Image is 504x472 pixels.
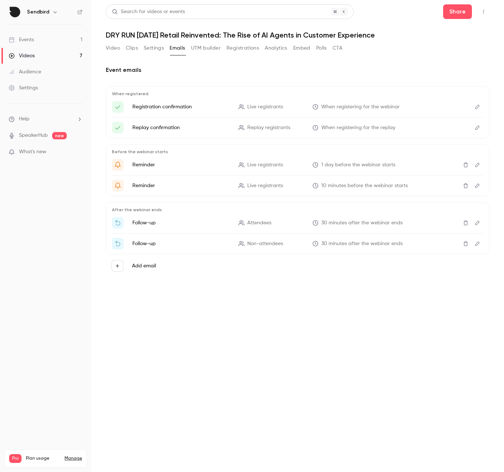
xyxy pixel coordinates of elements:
[321,182,408,190] span: 10 minutes before the webinar starts
[106,42,120,54] button: Video
[132,182,230,189] p: Reminder
[106,66,489,74] h2: Event emails
[247,182,283,190] span: Live registrants
[132,219,230,227] p: Follow-up
[9,36,34,43] div: Events
[112,238,483,249] li: Watch the replay of {{ event_name }}
[265,42,287,54] button: Analytics
[112,159,483,171] li: Get Ready for '{{ event_name }}' tomorrow!
[112,91,483,97] p: When registered
[478,6,489,18] button: Top Bar Actions
[226,42,259,54] button: Registrations
[472,101,483,113] button: Edit
[321,240,403,248] span: 30 minutes after the webinar ends
[472,238,483,249] button: Edit
[247,240,283,248] span: Non-attendees
[472,159,483,171] button: Edit
[460,238,472,249] button: Delete
[9,6,21,18] img: Sendbird
[247,219,271,227] span: Attendees
[460,217,472,229] button: Delete
[27,8,49,16] h6: Sendbird
[472,122,483,134] button: Edit
[443,4,472,19] button: Share
[112,217,483,229] li: Thanks for attending {{ event_name }}
[19,132,48,139] a: SpeakerHub
[316,42,327,54] button: Polls
[132,103,230,111] p: Registration confirmation
[65,456,82,461] a: Manage
[19,148,46,156] span: What's new
[112,101,483,113] li: Here's your access link to {{ event_name }}!
[132,240,230,247] p: Follow-up
[472,180,483,191] button: Edit
[460,159,472,171] button: Delete
[321,219,403,227] span: 30 minutes after the webinar ends
[247,103,283,111] span: Live registrants
[112,122,483,134] li: Here's your access link to {{ event_name }}!
[106,31,489,39] h1: DRY RUN [DATE] Retail Reinvented: The Rise of AI Agents in Customer Experience
[112,207,483,213] p: After the webinar ends
[333,42,342,54] button: CTA
[126,42,138,54] button: Clips
[170,42,185,54] button: Emails
[321,103,400,111] span: When registering for the webinar
[293,42,310,54] button: Embed
[112,180,483,191] li: {{ event_name }} is about to go live
[247,161,283,169] span: Live registrants
[460,180,472,191] button: Delete
[26,456,60,461] span: Plan usage
[112,149,483,155] p: Before the webinar starts
[9,84,38,92] div: Settings
[112,8,185,16] div: Search for videos or events
[9,52,35,59] div: Videos
[132,124,230,131] p: Replay confirmation
[9,115,82,123] li: help-dropdown-opener
[191,42,221,54] button: UTM builder
[144,42,164,54] button: Settings
[52,132,67,139] span: new
[132,161,230,169] p: Reminder
[321,161,395,169] span: 1 day before the webinar starts
[472,217,483,229] button: Edit
[321,124,395,132] span: When registering for the replay
[132,262,156,270] label: Add email
[247,124,290,132] span: Replay registrants
[74,149,82,155] iframe: Noticeable Trigger
[9,454,22,463] span: Pro
[19,115,30,123] span: Help
[9,68,41,76] div: Audience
